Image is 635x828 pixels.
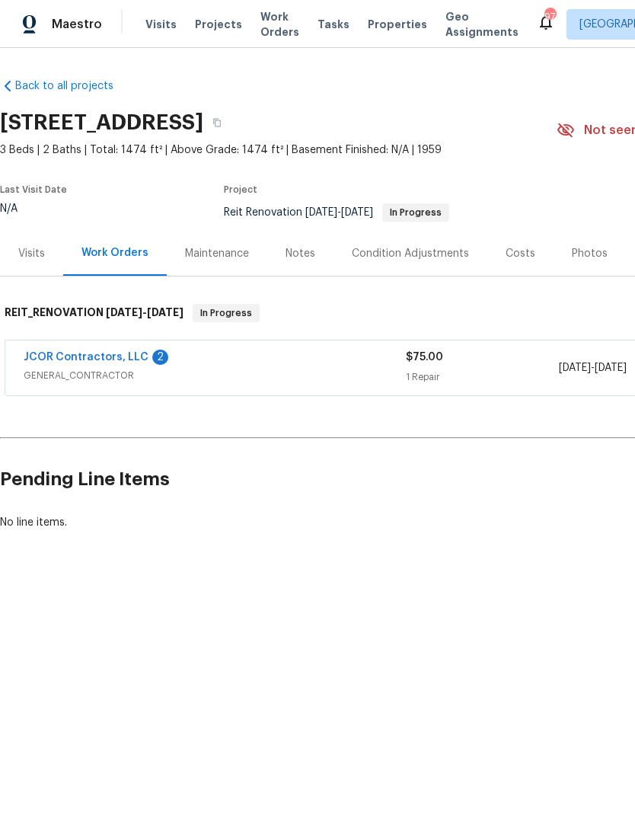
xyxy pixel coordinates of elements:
[445,9,519,40] span: Geo Assignments
[152,350,168,365] div: 2
[106,307,183,318] span: -
[24,368,406,383] span: GENERAL_CONTRACTOR
[194,305,258,321] span: In Progress
[559,363,591,373] span: [DATE]
[260,9,299,40] span: Work Orders
[5,304,183,322] h6: REIT_RENOVATION
[317,19,349,30] span: Tasks
[384,208,448,217] span: In Progress
[305,207,337,218] span: [DATE]
[595,363,627,373] span: [DATE]
[224,185,257,194] span: Project
[406,369,559,385] div: 1 Repair
[368,17,427,32] span: Properties
[544,9,555,24] div: 97
[147,307,183,318] span: [DATE]
[352,246,469,261] div: Condition Adjustments
[18,246,45,261] div: Visits
[24,352,148,363] a: JCOR Contractors, LLC
[195,17,242,32] span: Projects
[81,245,148,261] div: Work Orders
[203,109,231,136] button: Copy Address
[506,246,535,261] div: Costs
[286,246,315,261] div: Notes
[305,207,373,218] span: -
[106,307,142,318] span: [DATE]
[224,207,449,218] span: Reit Renovation
[341,207,373,218] span: [DATE]
[145,17,177,32] span: Visits
[572,246,608,261] div: Photos
[52,17,102,32] span: Maestro
[406,352,443,363] span: $75.00
[559,360,627,376] span: -
[185,246,249,261] div: Maintenance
